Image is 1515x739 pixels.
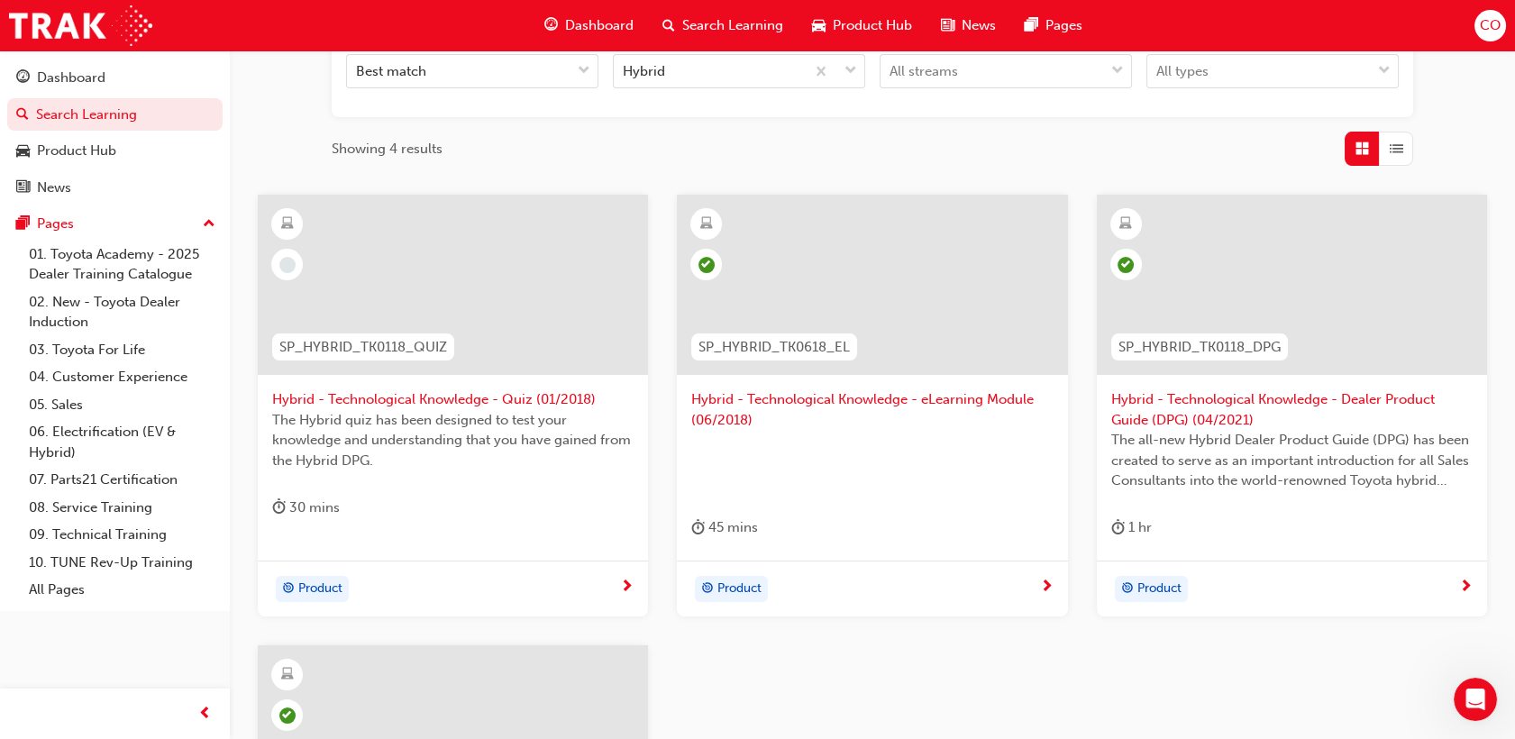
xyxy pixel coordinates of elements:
[22,521,223,549] a: 09. Technical Training
[691,516,758,539] div: 45 mins
[37,68,105,88] div: Dashboard
[1355,139,1369,160] span: Grid
[691,516,705,539] span: duration-icon
[677,195,1067,616] a: SP_HYBRID_TK0618_ELHybrid - Technological Knowledge - eLearning Module (06/2018)duration-icon 45 ...
[258,195,648,616] a: SP_HYBRID_TK0118_QUIZHybrid - Technological Knowledge - Quiz (01/2018)The Hybrid quiz has been de...
[578,59,590,83] span: down-icon
[22,241,223,288] a: 01. Toyota Academy - 2025 Dealer Training Catalogue
[698,337,850,358] span: SP_HYBRID_TK0618_EL
[1474,10,1506,41] button: CO
[16,107,29,123] span: search-icon
[1111,516,1152,539] div: 1 hr
[1040,579,1054,596] span: next-icon
[37,141,116,161] div: Product Hub
[203,213,215,236] span: up-icon
[812,14,826,37] span: car-icon
[1010,7,1097,44] a: pages-iconPages
[1156,61,1209,82] div: All types
[1111,389,1473,430] span: Hybrid - Technological Knowledge - Dealer Product Guide (DPG) (04/2021)
[717,579,762,599] span: Product
[22,576,223,604] a: All Pages
[22,466,223,494] a: 07. Parts21 Certification
[926,7,1010,44] a: news-iconNews
[1121,578,1134,601] span: target-icon
[623,61,665,82] div: Hybrid
[22,494,223,522] a: 08. Service Training
[1045,15,1082,36] span: Pages
[7,58,223,207] button: DashboardSearch LearningProduct HubNews
[1480,15,1501,36] span: CO
[279,257,296,273] span: learningRecordVerb_NONE-icon
[1390,139,1403,160] span: List
[281,663,294,687] span: learningResourceType_ELEARNING-icon
[1119,213,1132,236] span: learningResourceType_ELEARNING-icon
[798,7,926,44] a: car-iconProduct Hub
[833,15,912,36] span: Product Hub
[613,33,865,89] label: tagOptions
[1118,257,1134,273] span: learningRecordVerb_COMPLETE-icon
[282,578,295,601] span: target-icon
[9,5,152,46] img: Trak
[7,171,223,205] a: News
[698,257,715,273] span: learningRecordVerb_COMPLETE-icon
[691,389,1053,430] span: Hybrid - Technological Knowledge - eLearning Module (06/2018)
[22,549,223,577] a: 10. TUNE Rev-Up Training
[16,216,30,233] span: pages-icon
[648,7,798,44] a: search-iconSearch Learning
[279,337,447,358] span: SP_HYBRID_TK0118_QUIZ
[700,213,713,236] span: learningResourceType_ELEARNING-icon
[22,288,223,336] a: 02. New - Toyota Dealer Induction
[662,14,675,37] span: search-icon
[1097,195,1487,616] a: SP_HYBRID_TK0118_DPGHybrid - Technological Knowledge - Dealer Product Guide (DPG) (04/2021)The al...
[16,180,30,196] span: news-icon
[1111,59,1124,83] span: down-icon
[16,70,30,87] span: guage-icon
[272,389,634,410] span: Hybrid - Technological Knowledge - Quiz (01/2018)
[1111,430,1473,491] span: The all-new Hybrid Dealer Product Guide (DPG) has been created to serve as an important introduct...
[1378,59,1391,83] span: down-icon
[7,207,223,241] button: Pages
[1111,516,1125,539] span: duration-icon
[1025,14,1038,37] span: pages-icon
[1454,678,1497,721] iframe: Intercom live chat
[16,143,30,160] span: car-icon
[701,578,714,601] span: target-icon
[22,418,223,466] a: 06. Electrification (EV & Hybrid)
[272,497,340,519] div: 30 mins
[7,134,223,168] a: Product Hub
[1137,579,1182,599] span: Product
[530,7,648,44] a: guage-iconDashboard
[890,61,958,82] div: All streams
[298,579,342,599] span: Product
[279,707,296,724] span: learningRecordVerb_COMPLETE-icon
[272,497,286,519] span: duration-icon
[281,213,294,236] span: learningResourceType_ELEARNING-icon
[22,363,223,391] a: 04. Customer Experience
[620,579,634,596] span: next-icon
[37,178,71,198] div: News
[544,14,558,37] span: guage-icon
[22,336,223,364] a: 03. Toyota For Life
[844,59,857,83] span: down-icon
[962,15,996,36] span: News
[565,15,634,36] span: Dashboard
[1459,579,1473,596] span: next-icon
[7,61,223,95] a: Dashboard
[198,703,212,725] span: prev-icon
[37,214,74,234] div: Pages
[356,61,426,82] div: Best match
[682,15,783,36] span: Search Learning
[22,391,223,419] a: 05. Sales
[1118,337,1281,358] span: SP_HYBRID_TK0118_DPG
[272,410,634,471] span: The Hybrid quiz has been designed to test your knowledge and understanding that you have gained f...
[332,139,443,160] span: Showing 4 results
[7,98,223,132] a: Search Learning
[941,14,954,37] span: news-icon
